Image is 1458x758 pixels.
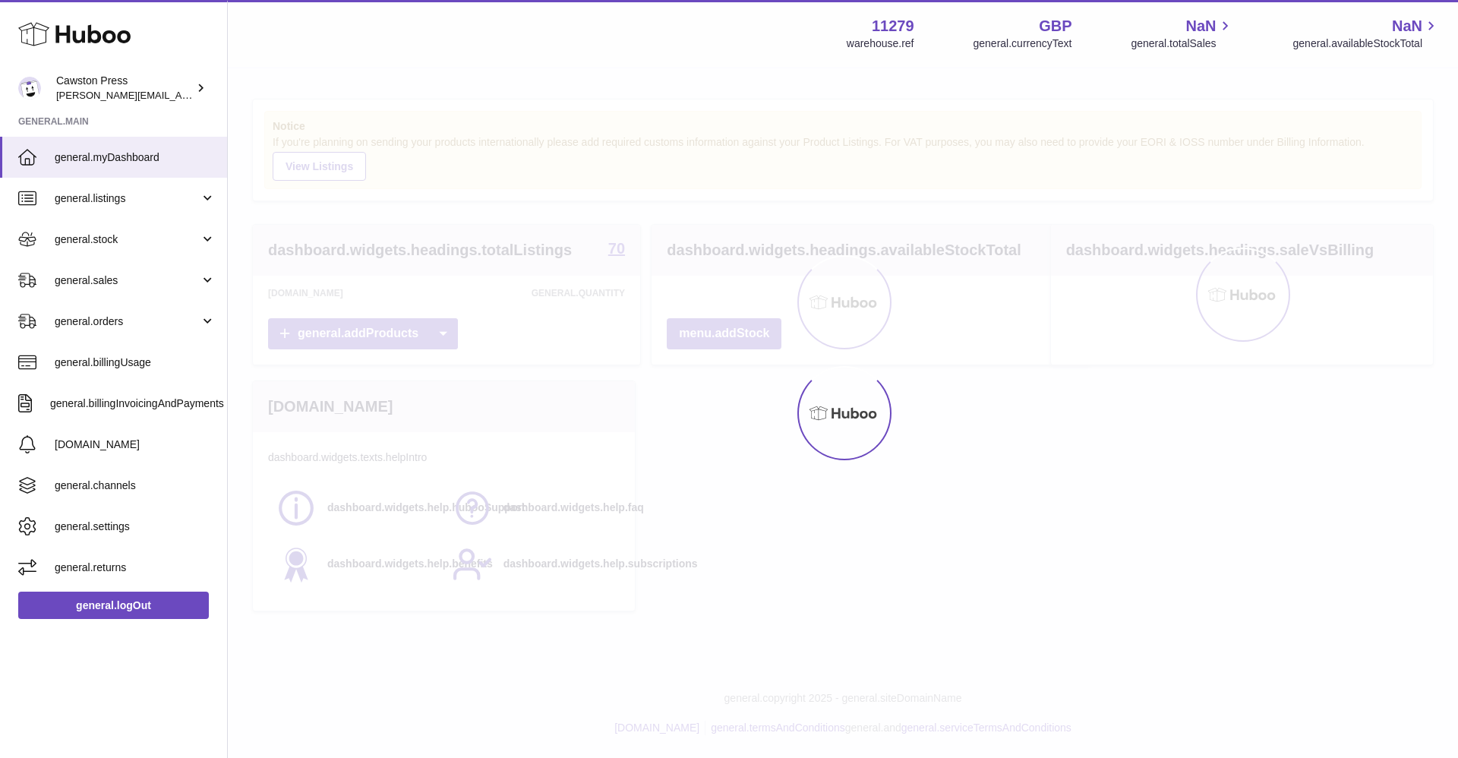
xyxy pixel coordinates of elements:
a: NaN general.availableStockTotal [1293,16,1440,51]
span: general.availableStockTotal [1293,36,1440,51]
span: general.totalSales [1131,36,1233,51]
strong: GBP [1039,16,1071,36]
span: general.channels [55,478,216,493]
span: NaN [1186,16,1217,36]
span: general.returns [55,561,216,575]
span: general.listings [55,191,200,206]
div: general.currencyText [974,36,1072,51]
span: general.sales [55,273,200,288]
img: thomas.carson@cawstonpress.com [18,77,41,99]
span: general.myDashboard [55,150,216,165]
span: general.billingUsage [55,355,216,370]
span: general.billingInvoicingAndPayments [50,396,224,411]
a: general.logOut [18,592,209,619]
span: [DOMAIN_NAME] [55,437,216,452]
span: general.orders [55,314,200,329]
span: general.stock [55,232,200,247]
span: [PERSON_NAME][EMAIL_ADDRESS][PERSON_NAME][DOMAIN_NAME] [56,89,386,101]
strong: 11279 [872,16,914,36]
div: warehouse.ref [847,36,914,51]
span: NaN [1392,16,1422,36]
a: NaN general.totalSales [1131,16,1233,51]
span: general.settings [55,520,216,534]
div: Cawston Press [56,74,193,103]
